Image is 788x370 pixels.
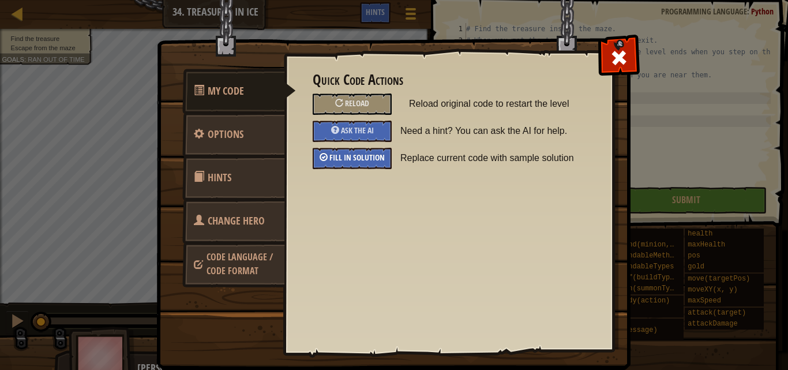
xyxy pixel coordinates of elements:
div: Fill in solution [313,148,392,169]
div: Ask the AI [313,121,392,142]
a: My Code [182,69,296,114]
span: Ask the AI [341,125,374,136]
span: Choose hero, language [207,251,273,277]
span: Fill in solution [329,152,385,163]
span: Replace current code with sample solution [400,148,593,169]
span: Reload original code to restart the level [409,94,584,114]
span: Quick Code Actions [208,84,244,98]
div: Reload original code to restart the level [313,94,392,115]
span: Hints [208,170,231,185]
span: Need a hint? You can ask the AI for help. [400,121,593,141]
a: Options [182,112,285,157]
span: Configure settings [208,127,243,141]
span: Choose hero, language [208,214,265,228]
h3: Quick Code Actions [313,72,584,88]
span: Reload [345,98,369,109]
